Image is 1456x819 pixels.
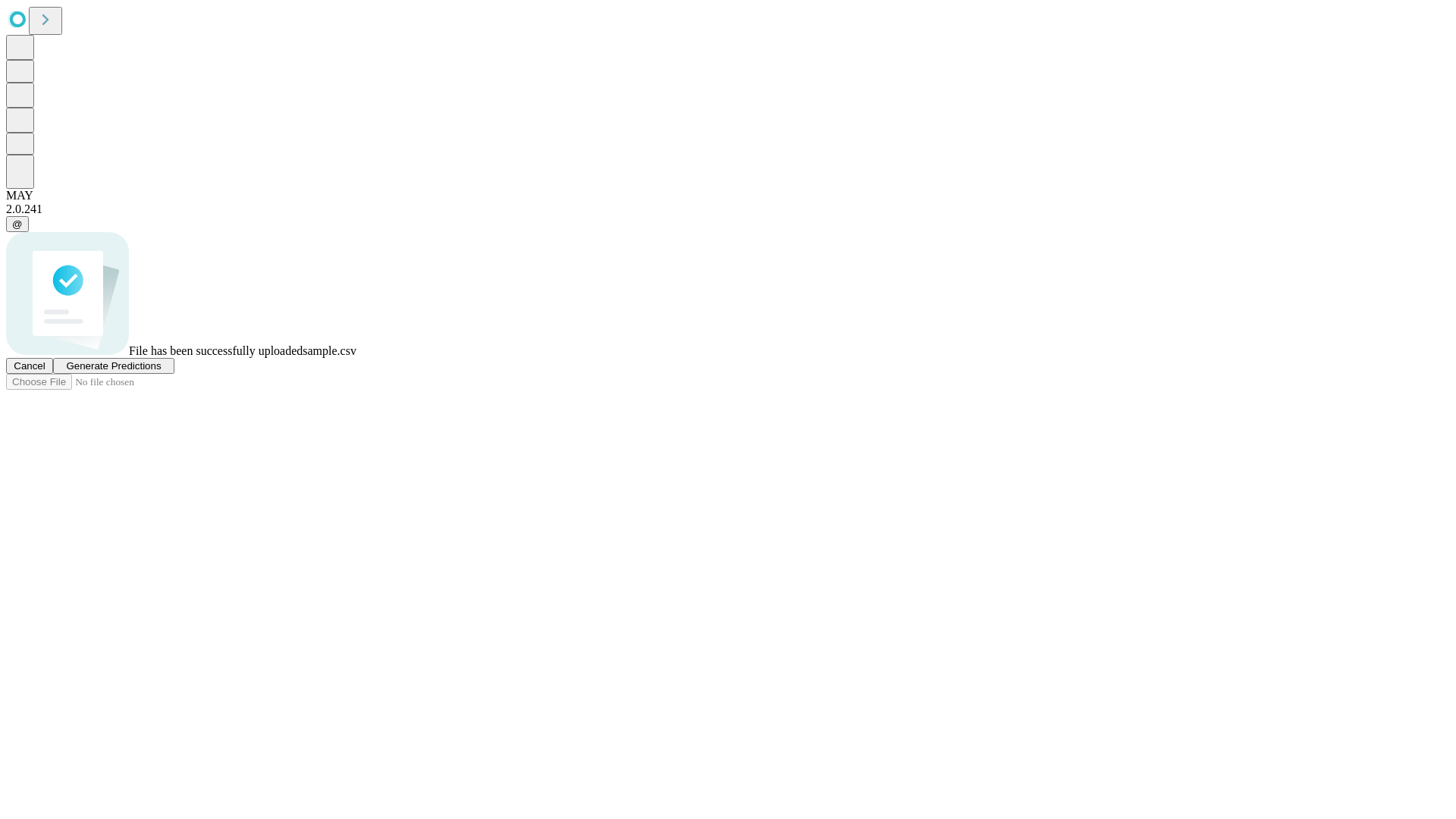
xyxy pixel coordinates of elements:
span: Cancel [14,360,45,372]
div: MAY [6,189,1450,202]
span: sample.csv [303,344,356,357]
button: @ [6,216,29,232]
button: Generate Predictions [53,358,174,374]
span: Generate Predictions [66,360,161,372]
span: @ [12,218,23,230]
button: Cancel [6,358,53,374]
div: 2.0.241 [6,202,1450,216]
span: File has been successfully uploaded [129,344,303,357]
